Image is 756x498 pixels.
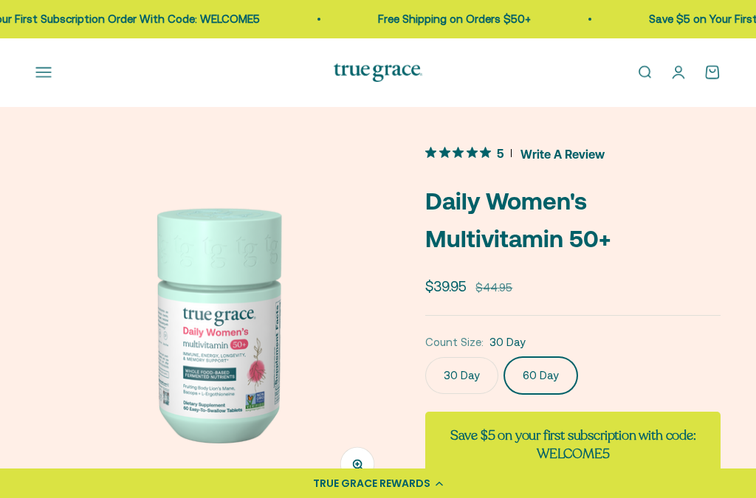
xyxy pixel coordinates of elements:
legend: Count Size: [425,333,484,351]
span: 5 [497,145,504,160]
div: TRUE GRACE REWARDS [313,476,430,491]
span: 30 Day [489,333,526,351]
a: Free Shipping on Orders $50+ [377,13,530,25]
strong: Save $5 on your first subscription with code: WELCOME5 [450,426,696,463]
sale-price: $39.95 [425,275,467,297]
span: Write A Review [520,142,605,165]
button: 5 out 5 stars rating in total 8 reviews. Jump to reviews. [425,142,605,165]
p: Daily Women's Multivitamin 50+ [425,182,721,257]
compare-at-price: $44.95 [475,279,512,297]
